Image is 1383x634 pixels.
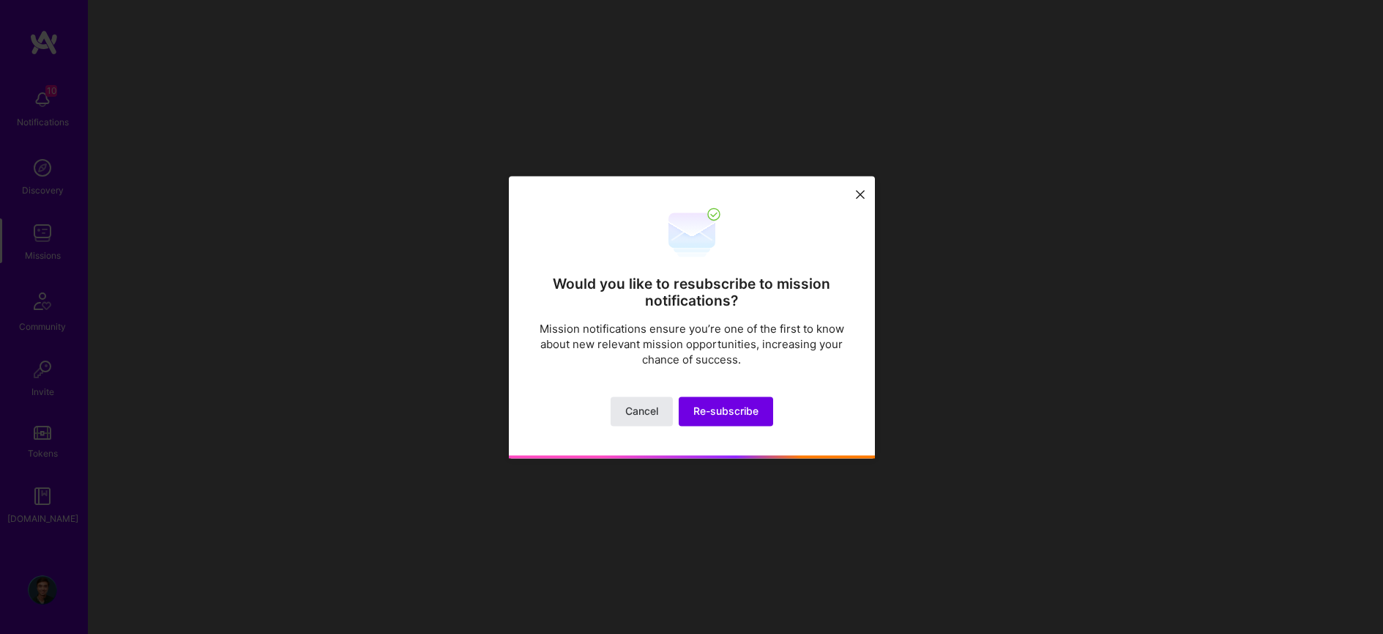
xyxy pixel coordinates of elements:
span: Cancel [625,404,658,419]
img: re-subscribe [663,205,721,264]
i: icon Close [856,191,865,199]
h2: Would you like to resubscribe to mission notifications? [538,276,846,309]
p: Mission notifications ensure you’re one of the first to know about new relevant mission opportuni... [538,321,846,367]
button: Re-subscribe [679,397,773,426]
button: Cancel [611,397,673,426]
span: Re-subscribe [693,404,758,419]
